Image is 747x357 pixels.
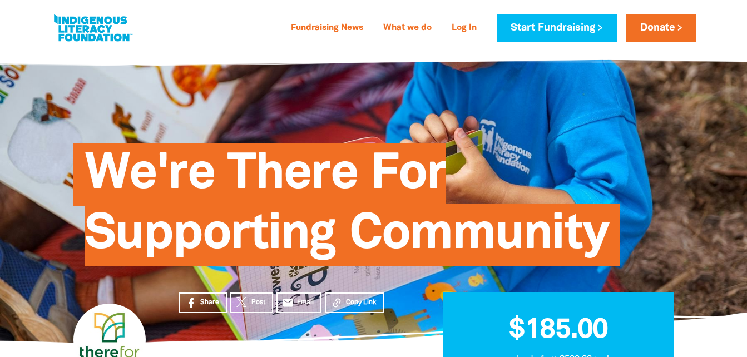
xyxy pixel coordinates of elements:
a: Fundraising News [284,19,370,37]
span: We're There For Supporting Community [85,152,609,266]
i: email [282,297,294,309]
span: Email [297,297,314,308]
span: Copy Link [346,297,377,308]
a: Post [230,292,273,313]
span: Post [251,297,265,308]
span: $185.00 [509,318,608,343]
a: Share [179,292,227,313]
a: emailEmail [276,292,322,313]
a: Log In [445,19,483,37]
button: Copy Link [325,292,384,313]
a: Start Fundraising [497,14,617,42]
a: Donate [626,14,696,42]
a: What we do [377,19,438,37]
span: Share [200,297,219,308]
